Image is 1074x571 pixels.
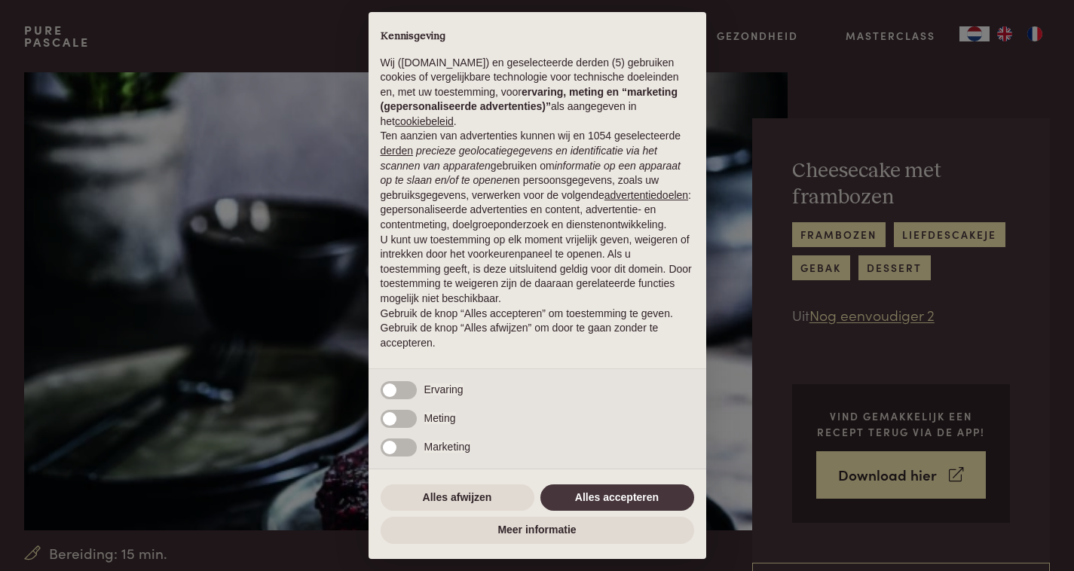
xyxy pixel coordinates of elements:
[424,412,456,424] span: Meting
[424,441,470,453] span: Marketing
[381,30,694,44] h2: Kennisgeving
[381,144,414,159] button: derden
[381,86,678,113] strong: ervaring, meting en “marketing (gepersonaliseerde advertenties)”
[381,145,657,172] em: precieze geolocatiegegevens en identificatie via het scannen van apparaten
[381,517,694,544] button: Meer informatie
[381,56,694,130] p: Wij ([DOMAIN_NAME]) en geselecteerde derden (5) gebruiken cookies of vergelijkbare technologie vo...
[395,115,454,127] a: cookiebeleid
[381,160,681,187] em: informatie op een apparaat op te slaan en/of te openen
[381,307,694,351] p: Gebruik de knop “Alles accepteren” om toestemming te geven. Gebruik de knop “Alles afwijzen” om d...
[424,383,464,395] span: Ervaring
[381,233,694,307] p: U kunt uw toestemming op elk moment vrijelijk geven, weigeren of intrekken door het voorkeurenpan...
[604,188,688,203] button: advertentiedoelen
[381,129,694,232] p: Ten aanzien van advertenties kunnen wij en 1054 geselecteerde gebruiken om en persoonsgegevens, z...
[381,484,534,511] button: Alles afwijzen
[540,484,694,511] button: Alles accepteren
